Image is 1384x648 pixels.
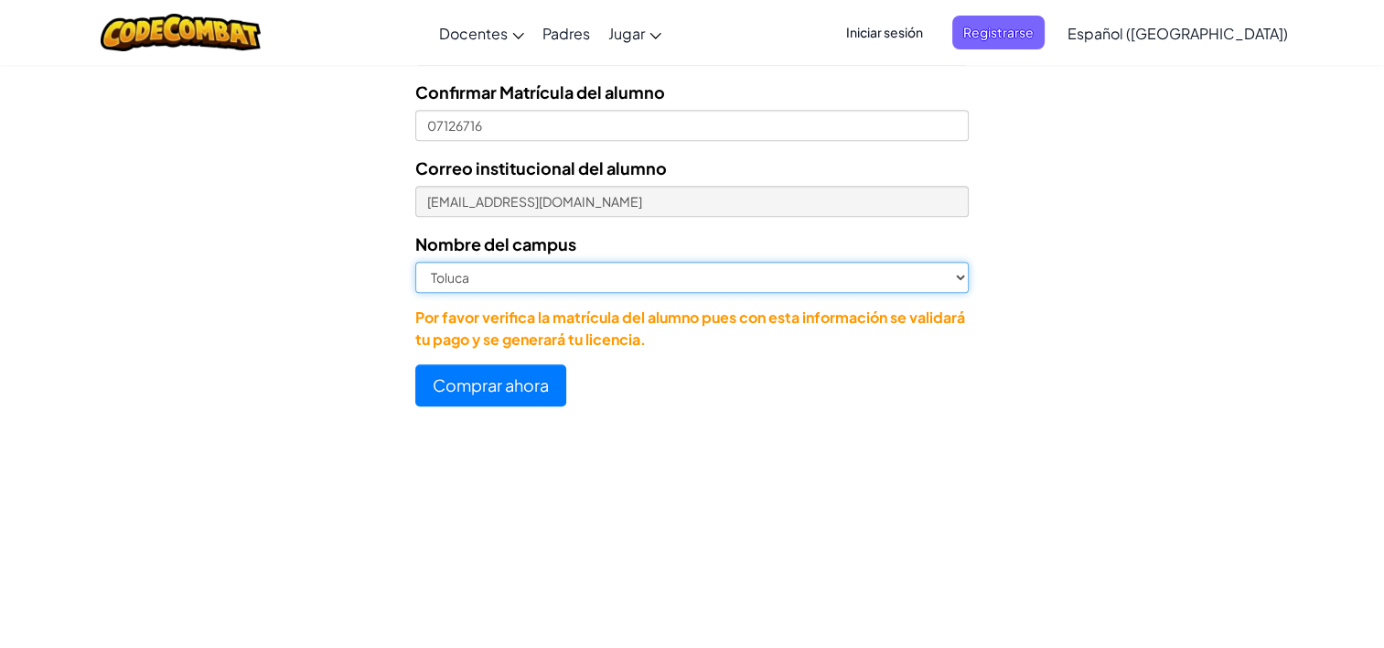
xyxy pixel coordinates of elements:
[835,16,934,49] button: Iniciar sesión
[533,8,599,58] a: Padres
[439,24,508,43] span: Docentes
[415,79,665,105] label: Confirmar Matrícula del alumno
[1068,24,1288,43] span: Español ([GEOGRAPHIC_DATA])
[608,24,645,43] span: Jugar
[415,364,566,406] button: Comprar ahora
[952,16,1045,49] button: Registrarse
[415,307,969,351] p: Por favor verifica la matrícula del alumno pues con esta información se validará tu pago y se gen...
[599,8,671,58] a: Jugar
[415,231,576,257] label: Nombre del campus
[101,14,261,51] img: CodeCombat logo
[430,8,533,58] a: Docentes
[415,155,667,181] label: Correo institucional del alumno
[1058,8,1297,58] a: Español ([GEOGRAPHIC_DATA])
